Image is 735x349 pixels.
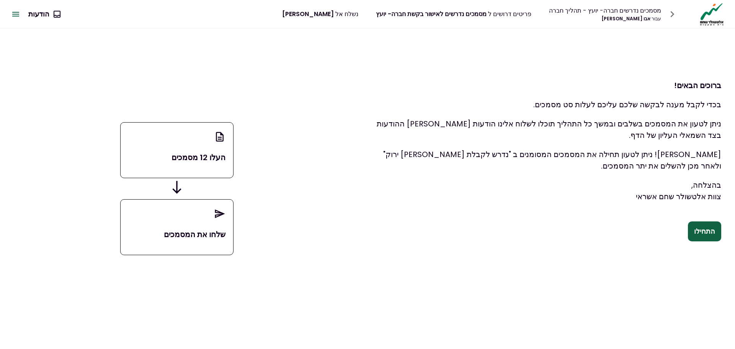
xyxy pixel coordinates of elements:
div: מסמכים נדרשים חברה- יועץ - תהליך חברה [549,6,661,15]
p: [PERSON_NAME]! ניתן לטעון תחילה את המסמכים המסומנים ב "נדרש לקבלת [PERSON_NAME] ירוק" ולאחר מכן ל... [367,149,721,172]
p: בהצלחה, צוות אלטשולר שחם אשראי [367,179,721,202]
span: מסמכים נדרשים לאישור בקשת חברה- יועץ [376,10,487,18]
p: בכדי לקבל מענה לבקשה שלכם עליכם לעלות סט מסמכים. [367,99,721,110]
button: הודעות [22,4,66,24]
p: העלו 12 מסמכים [128,152,225,163]
span: [PERSON_NAME] [282,10,334,18]
div: נשלח אל [282,9,358,19]
strong: ברוכים הבאים! [674,80,721,91]
img: Logo [698,2,726,26]
button: התחילו [688,221,721,241]
span: עבור [652,15,661,22]
p: שלחו את המסמכים [128,229,225,240]
div: אבו [PERSON_NAME] [549,15,661,22]
div: פריטים דרושים ל [376,9,531,19]
p: ניתן לטעון את המסמכים בשלבים ובמשך כל התהליך תוכלו לשלוח אלינו הודעות [PERSON_NAME] ההודעות בצד ה... [367,118,721,141]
